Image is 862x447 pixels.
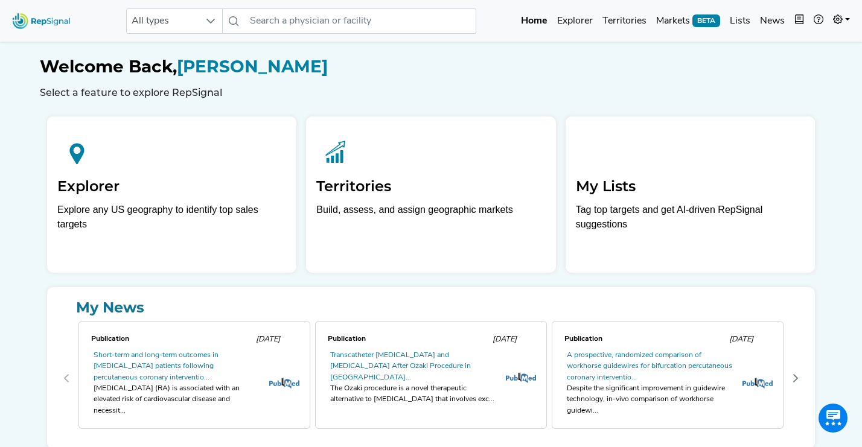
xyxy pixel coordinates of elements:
div: 2 [549,319,786,439]
div: Despite the significant improvement in guidewire technology, in-vivo comparison of workhorse guid... [567,383,732,416]
a: Explorer [552,9,598,33]
a: Territories [598,9,651,33]
h1: [PERSON_NAME] [40,57,822,77]
span: [DATE] [493,335,517,343]
a: Lists [725,9,755,33]
div: Explore any US geography to identify top sales targets [57,203,286,232]
a: Transcatheter [MEDICAL_DATA] and [MEDICAL_DATA] After Ozaki Procedure in [GEOGRAPHIC_DATA]... [330,352,471,381]
h2: Territories [316,178,545,195]
span: [DATE] [729,335,753,343]
a: A prospective, randomized comparison of workhorse guidewires for bifurcation percutaneous coronar... [567,352,732,381]
a: Home [516,9,552,33]
button: Next Page [786,369,805,388]
p: Tag top targets and get AI-driven RepSignal suggestions [576,203,805,238]
img: pubmed_logo.fab3c44c.png [506,372,536,383]
img: pubmed_logo.fab3c44c.png [269,378,299,388]
img: pubmed_logo.fab3c44c.png [742,378,773,388]
span: Publication [564,335,602,343]
a: News [755,9,790,33]
div: 1 [313,319,549,439]
span: Welcome Back, [40,56,177,77]
span: All types [127,9,199,33]
button: Intel Book [790,9,809,33]
p: Build, assess, and assign geographic markets [316,203,545,238]
span: [DATE] [256,335,280,343]
a: ExplorerExplore any US geography to identify top sales targets [47,116,296,273]
span: BETA [692,14,720,27]
h2: My Lists [576,178,805,195]
div: The Ozaki procedure is a novel therapeutic alternative to [MEDICAL_DATA] that involves exc... [330,383,496,405]
a: MarketsBETA [651,9,725,33]
h2: Explorer [57,178,286,195]
a: Short-term and long-term outcomes in [MEDICAL_DATA] patients following percutaneous coronary inte... [94,352,219,381]
div: 0 [76,319,313,439]
span: Publication [328,335,366,343]
span: Publication [91,335,129,343]
a: TerritoriesBuild, assess, and assign geographic markets [306,116,555,273]
h6: Select a feature to explore RepSignal [40,87,822,98]
div: [MEDICAL_DATA] (RA) is associated with an elevated risk of cardiovascular disease and necessit... [94,383,259,416]
a: My ListsTag top targets and get AI-driven RepSignal suggestions [566,116,815,273]
input: Search a physician or facility [245,8,476,34]
a: My News [57,297,805,319]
